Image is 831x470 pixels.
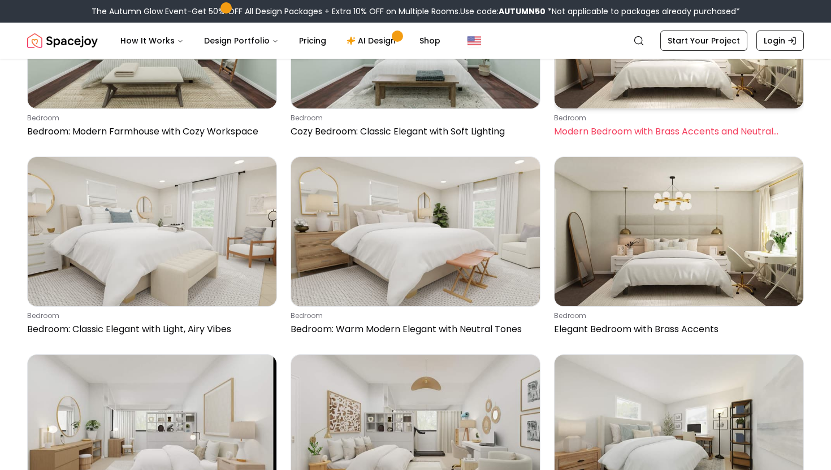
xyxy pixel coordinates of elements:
img: Bedroom: Classic Elegant with Light, Airy Vibes [28,157,276,306]
p: Cozy Bedroom: Classic Elegant with Soft Lighting [291,125,536,138]
a: Spacejoy [27,29,98,52]
b: AUTUMN50 [499,6,546,17]
button: How It Works [111,29,193,52]
button: Design Portfolio [195,29,288,52]
a: Login [756,31,804,51]
div: The Autumn Glow Event-Get 50% OFF All Design Packages + Extra 10% OFF on Multiple Rooms. [92,6,740,17]
p: bedroom [27,114,272,123]
img: Spacejoy Logo [27,29,98,52]
p: Modern Bedroom with Brass Accents and Neutral Palette [554,125,799,138]
p: bedroom [27,311,272,320]
p: Elegant Bedroom with Brass Accents [554,323,799,336]
p: Bedroom: Modern Farmhouse with Cozy Workspace [27,125,272,138]
a: Elegant Bedroom with Brass AccentsbedroomElegant Bedroom with Brass Accents [554,156,804,341]
span: Use code: [460,6,546,17]
img: United States [468,34,481,47]
p: bedroom [554,114,799,123]
a: Start Your Project [660,31,747,51]
nav: Global [27,23,804,59]
img: Bedroom: Warm Modern Elegant with Neutral Tones [291,157,540,306]
nav: Main [111,29,449,52]
p: Bedroom: Warm Modern Elegant with Neutral Tones [291,323,536,336]
a: Bedroom: Warm Modern Elegant with Neutral TonesbedroomBedroom: Warm Modern Elegant with Neutral T... [291,156,540,341]
span: *Not applicable to packages already purchased* [546,6,740,17]
a: AI Design [337,29,408,52]
p: bedroom [291,311,536,320]
a: Shop [410,29,449,52]
p: bedroom [291,114,536,123]
a: Pricing [290,29,335,52]
img: Elegant Bedroom with Brass Accents [555,157,803,306]
a: Bedroom: Classic Elegant with Light, Airy VibesbedroomBedroom: Classic Elegant with Light, Airy V... [27,156,277,341]
p: Bedroom: Classic Elegant with Light, Airy Vibes [27,323,272,336]
p: bedroom [554,311,799,320]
